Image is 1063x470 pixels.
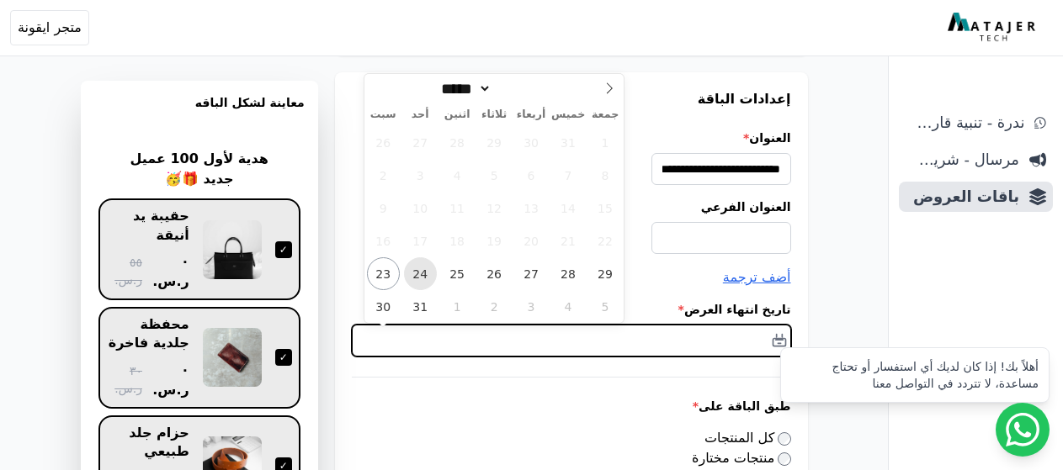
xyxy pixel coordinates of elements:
span: ثلاثاء [476,109,513,120]
h3: إعدادات الباقة [352,89,791,109]
label: تاريخ انتهاء العرض [352,301,791,318]
span: خميس [550,109,587,120]
label: العنوان الفرعي [352,198,791,215]
label: طبق الباقة على [352,398,791,415]
span: أغسطس 23, 2025 [367,257,400,290]
span: ٠ ر.س. [149,360,189,400]
select: شهر [436,80,492,98]
img: حقيبة يد أنيقة [203,220,262,279]
span: أغسطس 16, 2025 [367,224,400,257]
span: أغسطس 30, 2025 [367,290,400,323]
span: أغسطس 2, 2025 [367,159,400,192]
h2: هدية لأول 100 عميل جديد 🎁🥳 [109,149,290,189]
span: أغسطس 17, 2025 [404,224,437,257]
div: أهلاً بك! إذا كان لديك أي استفسار أو تحتاج مساعدة، لا تتردد في التواصل معنا [791,358,1039,392]
div: حزام جلد طبيعي [107,424,189,462]
span: أغسطس 24, 2025 [404,257,437,290]
input: كل المنتجات [778,432,791,446]
span: أغسطس 3, 2025 [404,159,437,192]
span: أغسطس 19, 2025 [478,224,511,257]
span: أغسطس 6, 2025 [515,159,548,192]
span: أغسطس 12, 2025 [478,192,511,224]
span: سبتمبر 3, 2025 [515,290,548,323]
img: محفظة جلدية فاخرة [203,328,262,387]
span: ٣٠ ر.س. [107,362,142,398]
span: ٥٥ ر.س. [107,254,142,289]
span: سبتمبر 1, 2025 [441,290,474,323]
input: منتجات مختارة [778,452,791,466]
span: أغسطس 21, 2025 [552,224,585,257]
span: أغسطس 18, 2025 [441,224,474,257]
span: أغسطس 27, 2025 [515,257,548,290]
span: أغسطس 10, 2025 [404,192,437,224]
span: يوليو 28, 2025 [441,126,474,159]
span: أغسطس 25, 2025 [441,257,474,290]
span: أغسطس 1, 2025 [589,126,622,159]
button: متجر ايقونة [10,10,89,45]
span: أغسطس 29, 2025 [589,257,622,290]
span: أغسطس 26, 2025 [478,257,511,290]
span: أغسطس 8, 2025 [589,159,622,192]
span: اثنين [438,109,476,120]
div: محفظة جلدية فاخرة [107,315,189,353]
span: سبتمبر 5, 2025 [589,290,622,323]
span: أغسطس 4, 2025 [441,159,474,192]
span: يوليو 31, 2025 [552,126,585,159]
span: أربعاء [513,109,550,120]
span: سبتمبر 2, 2025 [478,290,511,323]
span: باقات العروض [906,185,1019,209]
span: أغسطس 11, 2025 [441,192,474,224]
span: يوليو 26, 2025 [367,126,400,159]
span: أغسطس 31, 2025 [404,290,437,323]
span: أغسطس 22, 2025 [589,224,622,257]
span: ٠ ر.س. [149,251,189,292]
h3: معاينة لشكل الباقه [94,94,305,131]
span: أغسطس 9, 2025 [367,192,400,224]
span: جمعة [587,109,624,120]
span: أغسطس 15, 2025 [589,192,622,224]
label: كل المنتجات [704,430,791,446]
span: أغسطس 13, 2025 [515,192,548,224]
label: منتجات مختارة [692,450,790,466]
span: يوليو 30, 2025 [515,126,548,159]
span: أحد [401,109,438,120]
span: سبتمبر 4, 2025 [552,290,585,323]
img: MatajerTech Logo [948,13,1039,43]
span: ندرة - تنبية قارب علي النفاذ [906,111,1024,135]
span: أضف ترجمة [723,269,791,285]
div: حقيبة يد أنيقة [107,207,189,245]
span: أغسطس 14, 2025 [552,192,585,224]
span: أغسطس 20, 2025 [515,224,548,257]
span: أغسطس 7, 2025 [552,159,585,192]
span: يوليو 27, 2025 [404,126,437,159]
span: مرسال - شريط دعاية [906,148,1019,172]
input: سنة [492,80,552,98]
span: أغسطس 28, 2025 [552,257,585,290]
span: متجر ايقونة [18,18,82,38]
span: أغسطس 5, 2025 [478,159,511,192]
span: يوليو 29, 2025 [478,126,511,159]
span: سبت [364,109,401,120]
label: العنوان [352,129,791,146]
button: أضف ترجمة [723,267,791,288]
